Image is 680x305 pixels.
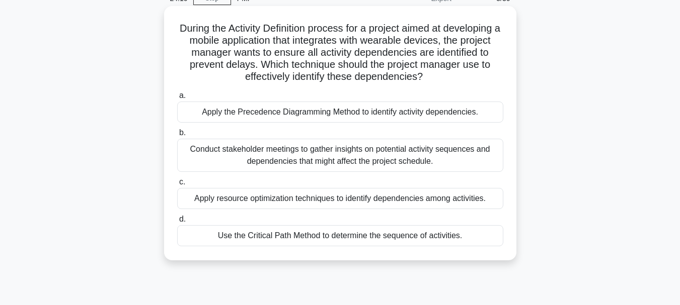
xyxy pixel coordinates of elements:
[179,91,186,99] span: a.
[179,177,185,186] span: c.
[177,101,503,123] div: Apply the Precedence Diagramming Method to identify activity dependencies.
[179,215,186,223] span: d.
[177,139,503,172] div: Conduct stakeholder meetings to gather insights on potential activity sequences and dependencies ...
[179,128,186,137] span: b.
[177,225,503,246] div: Use the Critical Path Method to determine the sequence of activities.
[177,188,503,209] div: Apply resource optimization techniques to identify dependencies among activities.
[176,22,504,83] h5: During the Activity Definition process for a project aimed at developing a mobile application tha...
